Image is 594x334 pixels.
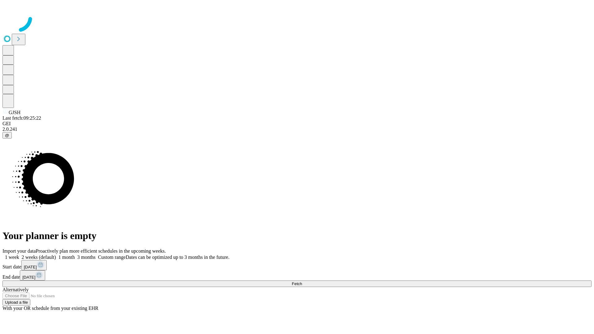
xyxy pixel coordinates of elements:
[2,115,41,121] span: Last fetch: 09:25:22
[2,260,592,270] div: Start date
[20,270,45,280] button: [DATE]
[126,255,229,260] span: Dates can be optimized up to 3 months in the future.
[5,133,9,138] span: @
[24,265,37,269] span: [DATE]
[2,306,98,311] span: With your OR schedule from your existing EHR
[2,280,592,287] button: Fetch
[22,275,35,280] span: [DATE]
[2,121,592,126] div: GEI
[21,260,47,270] button: [DATE]
[2,270,592,280] div: End date
[2,248,36,254] span: Import your data
[22,255,56,260] span: 2 weeks (default)
[9,110,20,115] span: GJSH
[98,255,126,260] span: Custom range
[5,255,19,260] span: 1 week
[58,255,75,260] span: 1 month
[77,255,96,260] span: 3 months
[2,299,30,306] button: Upload a file
[36,248,166,254] span: Proactively plan more efficient schedules in the upcoming weeks.
[2,126,592,132] div: 2.0.241
[2,230,592,242] h1: Your planner is empty
[2,132,12,139] button: @
[2,287,28,292] span: Alternatively
[292,281,302,286] span: Fetch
